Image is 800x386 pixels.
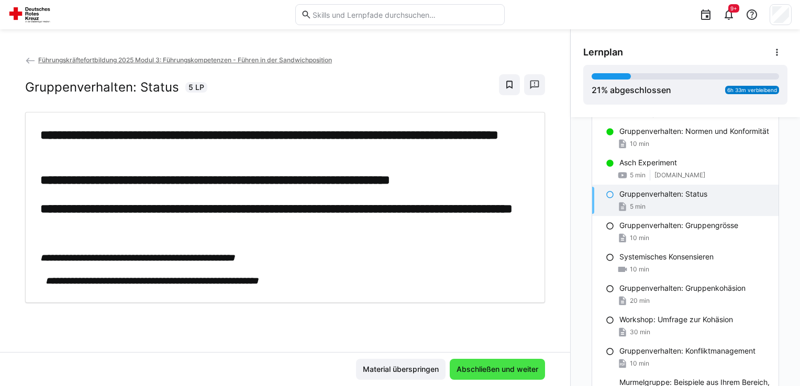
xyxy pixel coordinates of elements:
div: % abgeschlossen [592,84,671,96]
span: 5 LP [188,82,204,93]
span: 9+ [730,5,737,12]
span: Abschließen und weiter [455,364,540,374]
span: [DOMAIN_NAME] [654,171,705,179]
button: Abschließen und weiter [450,359,545,380]
span: 30 min [630,328,650,336]
h2: Gruppenverhalten: Status [25,80,179,95]
span: 20 min [630,297,650,305]
p: Systemisches Konsensieren [619,252,714,262]
input: Skills und Lernpfade durchsuchen… [312,10,499,19]
span: Material überspringen [361,364,440,374]
span: Führungskräftefortbildung 2025 Modul 3: Führungskompetenzen - Führen in der Sandwichposition [38,56,332,64]
p: Gruppenverhalten: Konfliktmanagement [619,346,755,356]
span: 21 [592,85,601,95]
a: Führungskräftefortbildung 2025 Modul 3: Führungskompetenzen - Führen in der Sandwichposition [25,56,332,64]
span: 10 min [630,359,649,368]
p: Gruppenverhalten: Gruppenkohäsion [619,283,746,293]
span: 10 min [630,140,649,148]
span: 10 min [630,265,649,274]
p: Workshop: Umfrage zur Kohäsion [619,314,733,325]
p: Asch Experiment [619,157,677,168]
span: 10 min [630,234,649,242]
span: 6h 33m verbleibend [727,87,777,93]
button: Material überspringen [356,359,446,380]
span: Lernplan [583,47,623,58]
span: 5 min [630,171,646,179]
p: Gruppenverhalten: Status [619,189,707,199]
span: 5 min [630,202,646,211]
p: Gruppenverhalten: Normen und Konformität [619,126,769,137]
p: Gruppenverhalten: Gruppengrösse [619,220,738,231]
